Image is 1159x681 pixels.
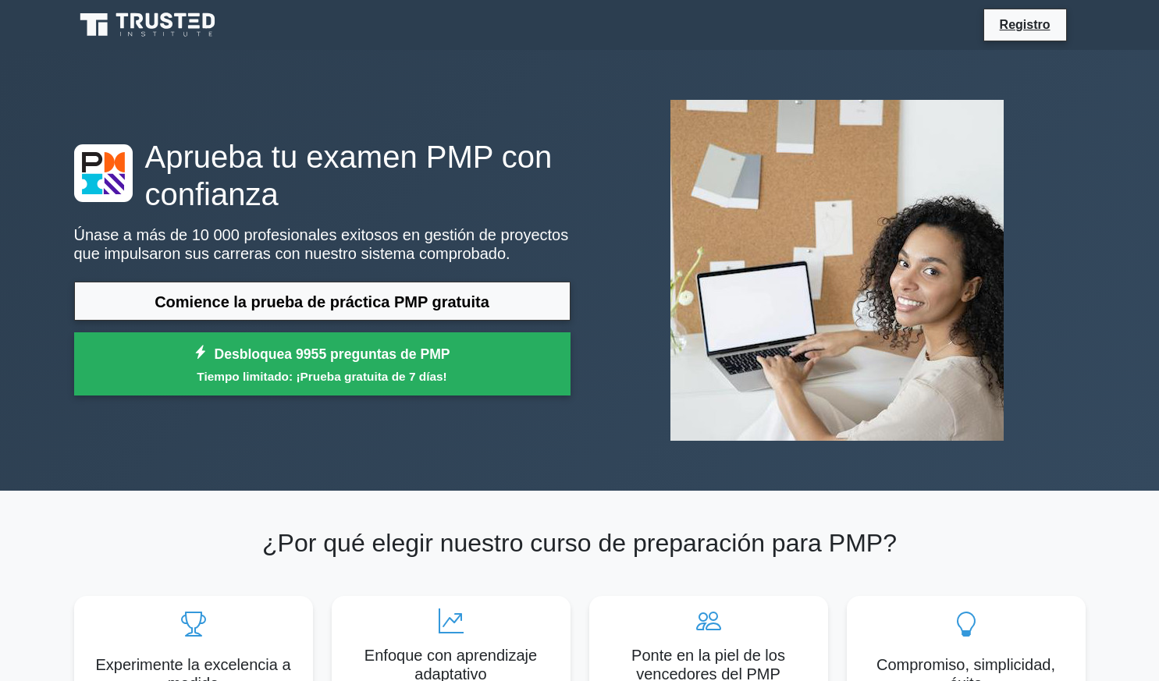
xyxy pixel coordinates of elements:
[74,332,571,395] a: Desbloquea 9955 preguntas de PMPTiempo limitado: ¡Prueba gratuita de 7 días!
[197,370,446,383] font: Tiempo limitado: ¡Prueba gratuita de 7 días!
[990,15,1060,34] a: Registro
[262,529,897,557] font: ¿Por qué elegir nuestro curso de preparación para PMP?
[1000,18,1051,31] font: Registro
[145,140,553,211] font: Aprueba tu examen PMP con confianza
[214,346,450,362] font: Desbloquea 9955 preguntas de PMP
[74,226,569,262] font: Únase a más de 10 000 profesionales exitosos en gestión de proyectos que impulsaron sus carreras ...
[74,282,571,321] a: Comience la prueba de práctica PMP gratuita
[155,293,489,310] font: Comience la prueba de práctica PMP gratuita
